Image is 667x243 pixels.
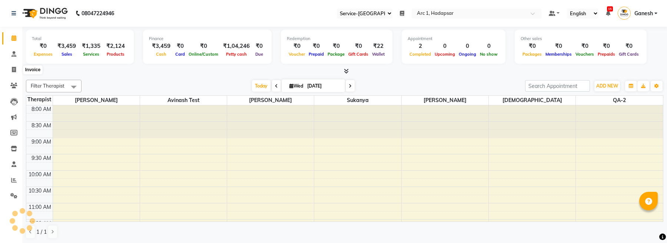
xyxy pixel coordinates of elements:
span: Today [252,80,271,92]
span: Services [81,52,101,57]
div: Other sales [521,36,641,42]
div: Finance [149,36,266,42]
div: ₹3,459 [54,42,79,50]
div: Appointment [408,36,500,42]
span: [PERSON_NAME] [227,96,314,105]
div: ₹0 [521,42,544,50]
div: 9:30 AM [30,154,53,162]
div: ₹0 [287,42,307,50]
span: Petty cash [224,52,249,57]
span: Card [173,52,187,57]
div: ₹0 [173,42,187,50]
span: ADD NEW [596,83,618,89]
div: Total [32,36,128,42]
span: Completed [408,52,433,57]
span: Ongoing [457,52,478,57]
span: Gift Cards [346,52,370,57]
div: ₹2,124 [103,42,128,50]
span: Expenses [32,52,54,57]
div: ₹3,459 [149,42,173,50]
div: 8:00 AM [30,105,53,113]
div: 11:30 AM [27,220,53,227]
span: Prepaid [307,52,326,57]
span: Package [326,52,346,57]
div: ₹0 [307,42,326,50]
span: 1 / 1 [36,228,47,236]
span: Packages [521,52,544,57]
div: 11:00 AM [27,203,53,211]
img: logo [19,3,70,24]
div: 0 [457,42,478,50]
div: Therapist [26,96,53,104]
div: 8:30 AM [30,122,53,129]
span: QA-2 [576,96,663,105]
div: ₹0 [187,42,220,50]
div: ₹0 [346,42,370,50]
div: ₹1,335 [79,42,103,50]
span: Voucher [287,52,307,57]
div: 2 [408,42,433,50]
div: ₹0 [326,42,346,50]
div: 0 [478,42,500,50]
span: Sukanya [314,96,401,105]
div: Redemption [287,36,386,42]
div: ₹1,04,246 [220,42,253,50]
div: 10:30 AM [27,187,53,195]
div: 0 [433,42,457,50]
span: Wed [288,83,305,89]
span: Due [253,52,265,57]
span: [PERSON_NAME] [402,96,488,105]
button: ADD NEW [594,81,620,91]
span: Avinash Test [140,96,227,105]
b: 08047224946 [82,3,114,24]
span: Filter Therapist [31,83,64,89]
input: Search Appointment [525,80,590,92]
span: Wallet [370,52,386,57]
div: 10:00 AM [27,171,53,178]
div: ₹0 [544,42,574,50]
span: Upcoming [433,52,457,57]
div: ₹22 [370,42,386,50]
span: [PERSON_NAME] [53,96,140,105]
div: Invoice [23,66,42,75]
span: No show [478,52,500,57]
span: Memberships [544,52,574,57]
div: 9:00 AM [30,138,53,146]
span: Sales [60,52,74,57]
span: Cash [154,52,168,57]
span: Online/Custom [187,52,220,57]
input: 2025-09-03 [305,81,342,92]
div: ₹0 [253,42,266,50]
span: [DEMOGRAPHIC_DATA] [489,96,575,105]
span: Products [105,52,126,57]
div: ₹0 [32,42,54,50]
